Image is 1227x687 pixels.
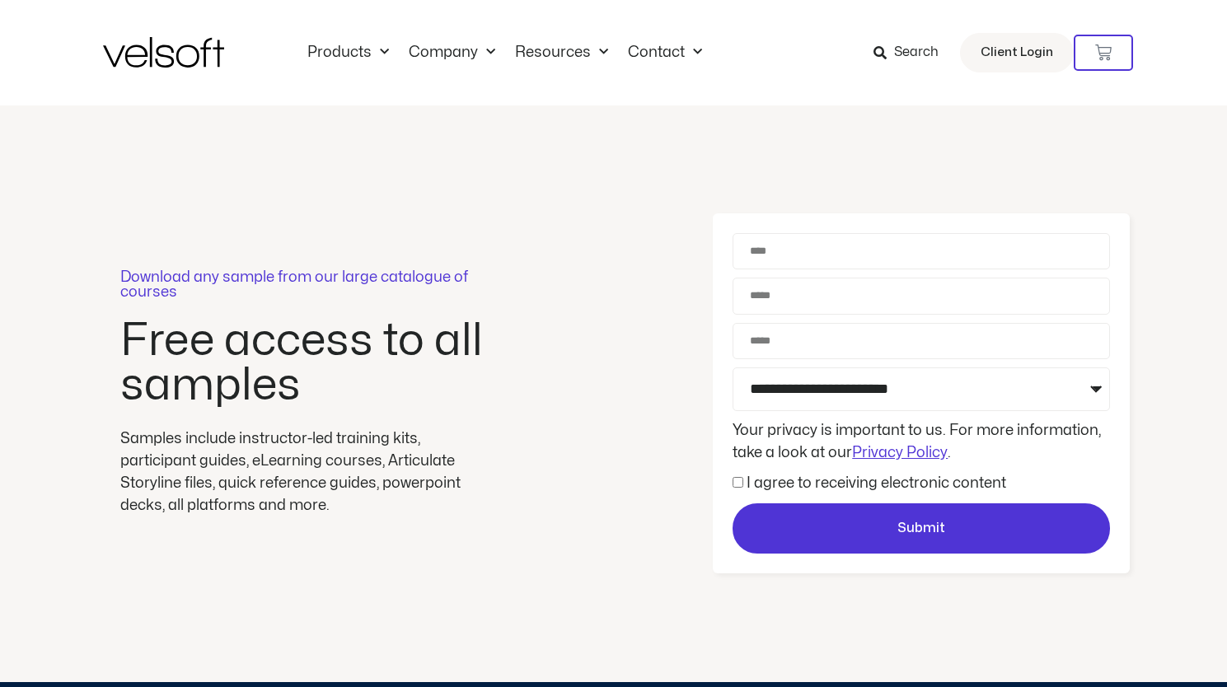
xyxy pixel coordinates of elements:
[120,270,491,300] p: Download any sample from our large catalogue of courses
[981,42,1053,63] span: Client Login
[120,428,491,516] div: Samples include instructor-led training kits, participant guides, eLearning courses, Articulate S...
[747,476,1006,490] label: I agree to receiving electronic content
[120,319,491,408] h2: Free access to all samples
[873,39,950,67] a: Search
[728,419,1114,464] div: Your privacy is important to us. For more information, take a look at our .
[894,42,939,63] span: Search
[399,44,505,62] a: CompanyMenu Toggle
[897,518,945,540] span: Submit
[618,44,712,62] a: ContactMenu Toggle
[297,44,399,62] a: ProductsMenu Toggle
[852,446,948,460] a: Privacy Policy
[103,37,224,68] img: Velsoft Training Materials
[960,33,1074,72] a: Client Login
[505,44,618,62] a: ResourcesMenu Toggle
[733,503,1110,554] button: Submit
[297,44,712,62] nav: Menu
